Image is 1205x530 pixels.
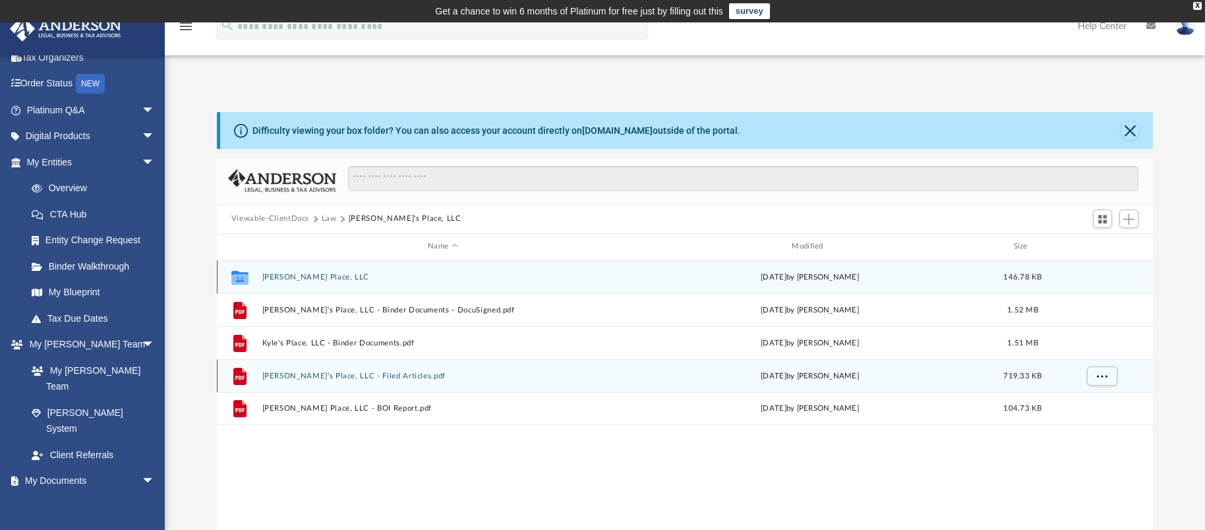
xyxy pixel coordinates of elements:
[262,372,623,380] button: [PERSON_NAME]'s Place, LLC - Filed Articles.pdf
[9,149,175,175] a: My Entitiesarrow_drop_down
[18,399,168,442] a: [PERSON_NAME] System
[142,468,168,495] span: arrow_drop_down
[262,306,623,314] button: [PERSON_NAME]'s Place, LLC - Binder Documents - DocuSigned.pdf
[1175,16,1195,36] img: User Pic
[1086,366,1117,386] button: More options
[142,332,168,359] span: arrow_drop_down
[252,124,740,138] div: Difficulty viewing your box folder? You can also access your account directly on outside of the p...
[629,370,990,382] div: [DATE] by [PERSON_NAME]
[18,227,175,254] a: Entity Change Request
[9,44,175,71] a: Tax Organizers
[1093,210,1113,228] button: Switch to Grid View
[629,403,990,415] div: [DATE] by [PERSON_NAME]
[142,97,168,124] span: arrow_drop_down
[435,3,723,19] div: Get a chance to win 6 months of Platinum for free just by filling out this
[6,16,125,42] img: Anderson Advisors Platinum Portal
[582,125,653,136] a: [DOMAIN_NAME]
[18,442,168,468] a: Client Referrals
[261,241,623,252] div: Name
[349,213,461,225] button: [PERSON_NAME]'s Place, LLC
[1193,2,1202,10] div: close
[9,468,168,494] a: My Documentsarrow_drop_down
[9,71,175,98] a: Order StatusNEW
[142,123,168,150] span: arrow_drop_down
[1007,339,1038,346] span: 1.51 MB
[18,357,162,399] a: My [PERSON_NAME] Team
[348,166,1139,191] input: Search files and folders
[1003,405,1042,412] span: 104.73 KB
[1121,121,1139,140] button: Close
[1119,210,1139,228] button: Add
[629,337,990,349] div: [DATE] by [PERSON_NAME]
[996,241,1049,252] div: Size
[729,3,770,19] a: survey
[231,213,309,225] button: Viewable-ClientDocs
[9,97,175,123] a: Platinum Q&Aarrow_drop_down
[9,332,168,358] a: My [PERSON_NAME] Teamarrow_drop_down
[18,305,175,332] a: Tax Due Dates
[262,339,623,347] button: Kyle's Place, LLC - Binder Documents.pdf
[142,149,168,176] span: arrow_drop_down
[629,271,990,283] div: [DATE] by [PERSON_NAME]
[322,213,337,225] button: Law
[178,18,194,34] i: menu
[1003,273,1042,280] span: 146.78 KB
[1055,241,1147,252] div: id
[629,304,990,316] div: [DATE] by [PERSON_NAME]
[76,74,105,94] div: NEW
[9,123,175,150] a: Digital Productsarrow_drop_down
[18,201,175,227] a: CTA Hub
[18,175,175,202] a: Overview
[262,404,623,413] button: [PERSON_NAME] Place, LLC - BOI Report.pdf
[629,241,991,252] div: Modified
[18,253,175,280] a: Binder Walkthrough
[262,273,623,281] button: [PERSON_NAME] Place, LLC
[220,18,235,32] i: search
[18,280,168,306] a: My Blueprint
[223,241,256,252] div: id
[1003,372,1042,379] span: 719.33 KB
[178,25,194,34] a: menu
[1007,306,1038,313] span: 1.52 MB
